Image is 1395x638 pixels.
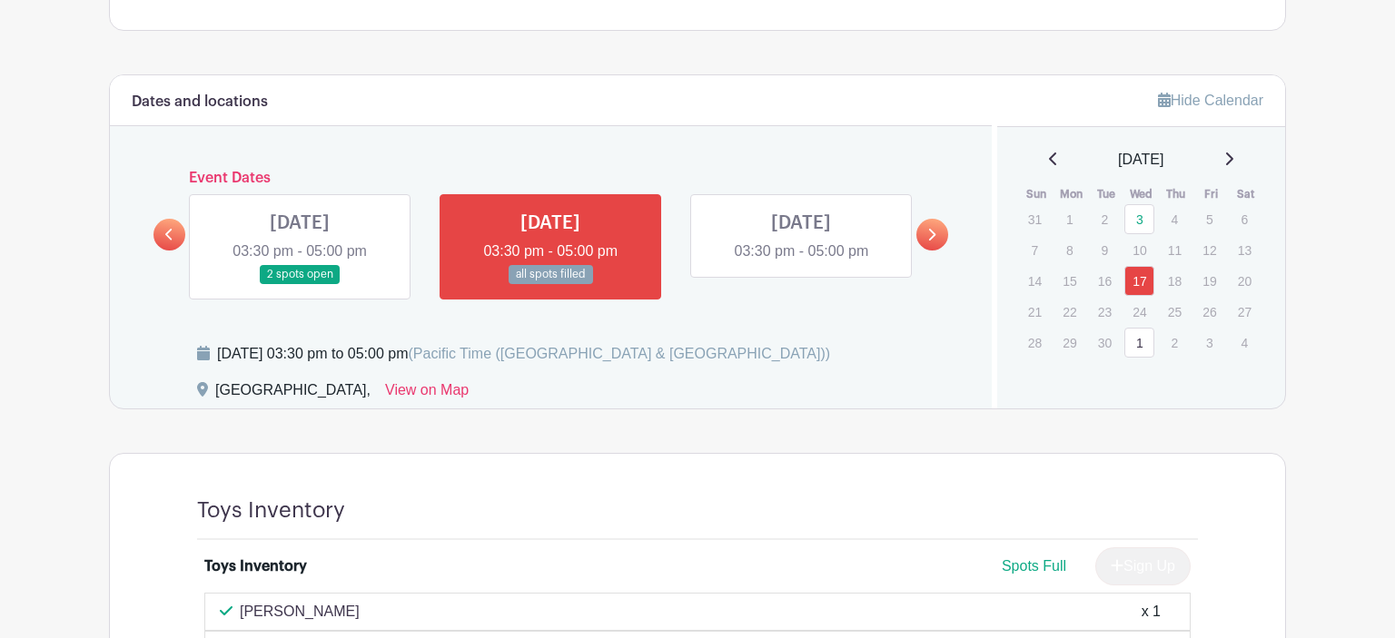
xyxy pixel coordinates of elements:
p: 13 [1230,236,1260,264]
h4: Toys Inventory [197,497,345,524]
a: View on Map [385,379,469,408]
p: 6 [1230,205,1260,233]
p: 20 [1230,267,1260,295]
p: 22 [1054,298,1084,326]
p: 23 [1090,298,1120,326]
th: Thu [1159,185,1194,203]
p: 4 [1230,329,1260,357]
p: [PERSON_NAME] [240,601,360,623]
th: Sat [1229,185,1264,203]
p: 25 [1160,298,1190,326]
p: 4 [1160,205,1190,233]
p: 9 [1090,236,1120,264]
p: 8 [1054,236,1084,264]
a: Hide Calendar [1158,93,1263,108]
h6: Dates and locations [132,93,268,111]
p: 30 [1090,329,1120,357]
a: 1 [1124,328,1154,358]
p: 16 [1090,267,1120,295]
th: Fri [1193,185,1229,203]
a: 17 [1124,266,1154,296]
p: 7 [1020,236,1050,264]
span: (Pacific Time ([GEOGRAPHIC_DATA] & [GEOGRAPHIC_DATA])) [408,346,830,361]
p: 2 [1160,329,1190,357]
p: 5 [1194,205,1224,233]
th: Mon [1054,185,1089,203]
p: 2 [1090,205,1120,233]
div: x 1 [1142,601,1161,623]
p: 24 [1124,298,1154,326]
div: [GEOGRAPHIC_DATA], [215,379,371,408]
h6: Event Dates [185,170,916,187]
p: 1 [1054,205,1084,233]
p: 11 [1160,236,1190,264]
th: Tue [1089,185,1124,203]
p: 18 [1160,267,1190,295]
p: 19 [1194,267,1224,295]
th: Sun [1019,185,1054,203]
p: 21 [1020,298,1050,326]
p: 28 [1020,329,1050,357]
span: [DATE] [1118,149,1163,171]
p: 14 [1020,267,1050,295]
span: Spots Full [1002,558,1066,574]
p: 10 [1124,236,1154,264]
p: 27 [1230,298,1260,326]
div: [DATE] 03:30 pm to 05:00 pm [217,343,830,365]
p: 31 [1020,205,1050,233]
p: 26 [1194,298,1224,326]
div: Toys Inventory [204,555,307,577]
p: 12 [1194,236,1224,264]
p: 15 [1054,267,1084,295]
th: Wed [1123,185,1159,203]
a: 3 [1124,204,1154,234]
p: 3 [1194,329,1224,357]
p: 29 [1054,329,1084,357]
